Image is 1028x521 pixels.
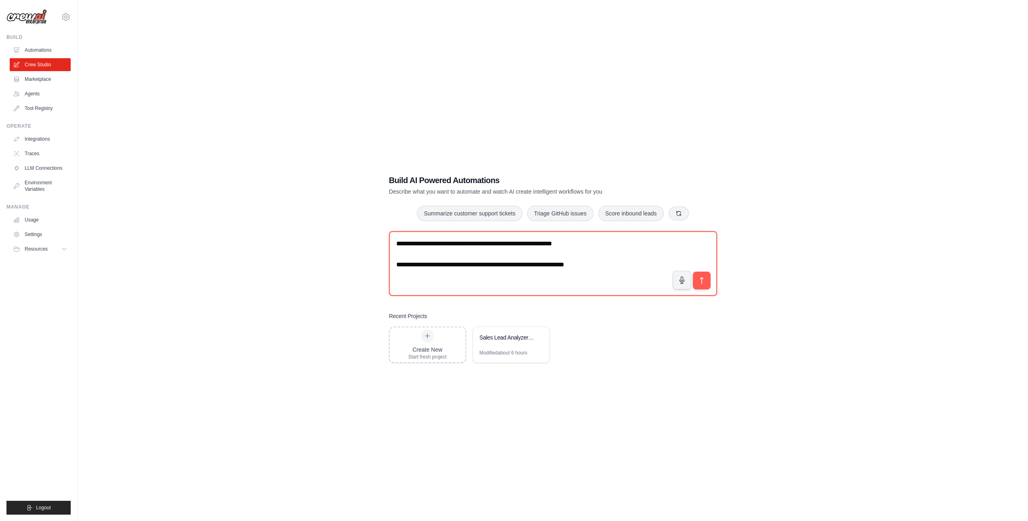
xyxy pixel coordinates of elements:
a: Settings [10,228,71,241]
div: Start fresh project [408,354,447,360]
a: Integrations [10,133,71,146]
div: Operate [6,123,71,129]
a: Traces [10,147,71,160]
div: Create New [408,346,447,354]
a: Automations [10,44,71,57]
iframe: Chat Widget [988,482,1028,521]
div: Manage [6,204,71,210]
span: Resources [25,246,48,252]
a: Environment Variables [10,176,71,196]
button: Triage GitHub issues [527,206,593,221]
h3: Recent Projects [389,312,427,320]
a: Agents [10,87,71,100]
div: Build [6,34,71,40]
p: Describe what you want to automate and watch AI create intelligent workflows for you [389,188,660,196]
a: Crew Studio [10,58,71,71]
div: Modified about 6 hours [479,350,528,356]
img: Logo [6,9,47,25]
span: Logout [36,504,51,511]
a: LLM Connections [10,162,71,175]
a: Marketplace [10,73,71,86]
button: Summarize customer support tickets [417,206,522,221]
div: Sales Lead Analyzer & Router [479,333,535,342]
button: Get new suggestions [669,207,689,220]
button: Resources [10,243,71,255]
h1: Build AI Powered Automations [389,175,660,186]
button: Logout [6,501,71,515]
a: Usage [10,213,71,226]
button: Click to speak your automation idea [673,271,691,289]
button: Score inbound leads [598,206,664,221]
a: Tool Registry [10,102,71,115]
